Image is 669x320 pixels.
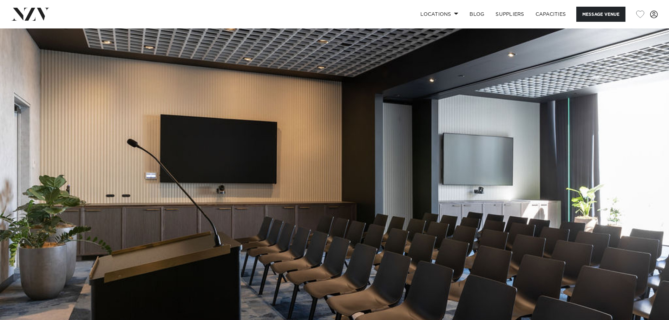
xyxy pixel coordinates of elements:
a: SUPPLIERS [490,7,530,22]
img: nzv-logo.png [11,8,50,20]
a: Capacities [530,7,572,22]
a: Locations [415,7,464,22]
a: BLOG [464,7,490,22]
button: Message Venue [576,7,625,22]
